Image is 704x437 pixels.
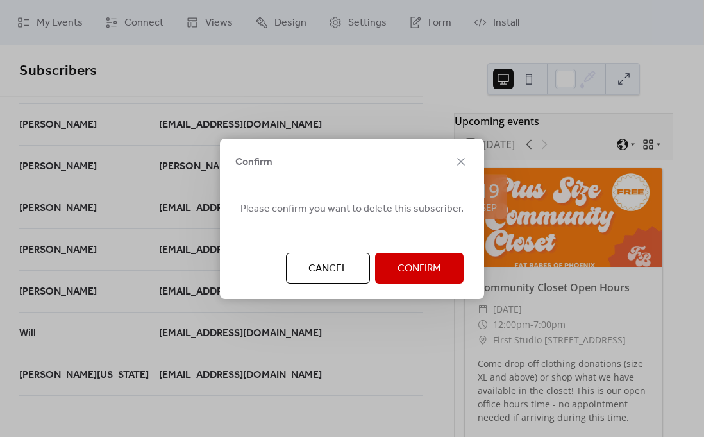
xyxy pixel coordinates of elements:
button: Confirm [375,253,464,284]
button: Cancel [286,253,370,284]
span: Confirm [235,155,272,170]
span: Cancel [308,261,348,277]
span: Please confirm you want to delete this subscriber. [240,201,464,217]
span: Confirm [398,261,441,277]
